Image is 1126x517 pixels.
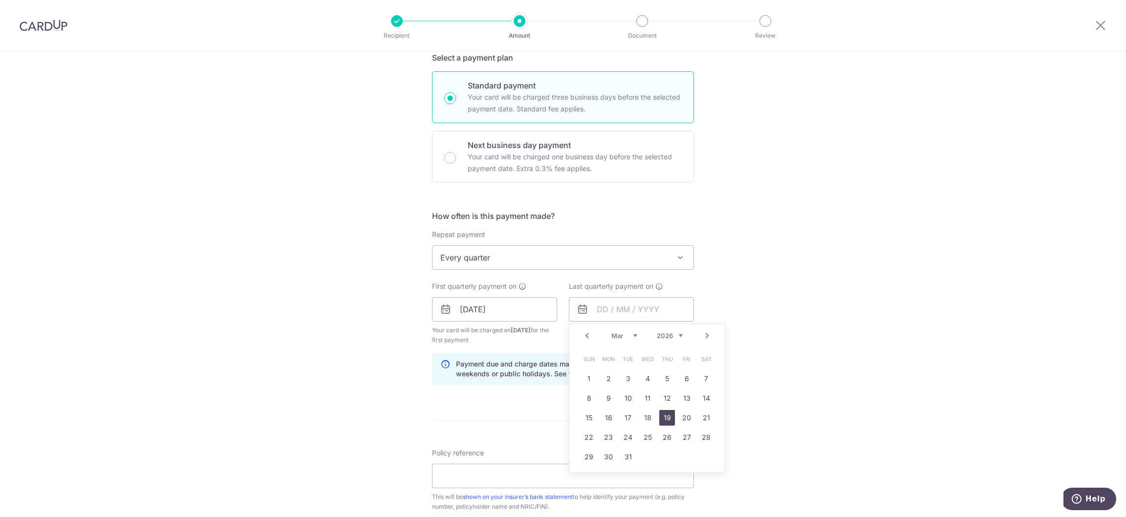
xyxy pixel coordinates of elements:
[456,359,686,379] p: Payment due and charge dates may be adjusted if it falls on weekends or public holidays. See fina...
[20,20,67,31] img: CardUp
[433,246,693,269] span: Every quarter
[463,493,573,500] a: shown on your insurer’s bank statement
[581,430,597,445] a: 22
[1063,488,1116,512] iframe: Opens a widget where you can find more information
[468,80,682,91] p: Standard payment
[701,330,713,342] a: Next
[640,371,655,387] a: 4
[640,430,655,445] a: 25
[679,430,694,445] a: 27
[606,31,678,41] p: Document
[581,449,597,465] a: 29
[698,410,714,426] a: 21
[620,351,636,367] span: Tuesday
[569,281,653,291] span: Last quarterly payment on
[620,371,636,387] a: 3
[483,31,556,41] p: Amount
[620,449,636,465] a: 31
[601,371,616,387] a: 2
[620,430,636,445] a: 24
[511,326,531,334] span: [DATE]
[432,52,694,64] h5: Select a payment plan
[581,410,597,426] a: 15
[361,31,433,41] p: Recipient
[640,390,655,406] a: 11
[468,151,682,174] p: Your card will be charged one business day before the selected payment date. Extra 0.3% fee applies.
[432,210,694,222] h5: How often is this payment made?
[432,297,557,322] input: DD / MM / YYYY
[581,371,597,387] a: 1
[601,410,616,426] a: 16
[569,297,694,322] input: DD / MM / YYYY
[698,351,714,367] span: Saturday
[679,410,694,426] a: 20
[729,31,801,41] p: Review
[432,245,694,270] span: Every quarter
[659,430,675,445] a: 26
[581,390,597,406] a: 8
[679,390,694,406] a: 13
[432,230,485,239] label: Repeat payment
[659,390,675,406] a: 12
[432,492,694,512] div: This will be to help identify your payment (e.g. policy number, policyholder name and NRIC/FIN).
[659,351,675,367] span: Thursday
[659,371,675,387] a: 5
[698,371,714,387] a: 7
[698,390,714,406] a: 14
[432,325,557,345] span: Your card will be charged on
[679,351,694,367] span: Friday
[601,449,616,465] a: 30
[640,410,655,426] a: 18
[432,281,517,291] span: First quarterly payment on
[601,351,616,367] span: Monday
[659,410,675,426] a: 19
[640,351,655,367] span: Wednesday
[601,390,616,406] a: 9
[581,330,593,342] a: Prev
[468,139,682,151] p: Next business day payment
[698,430,714,445] a: 28
[679,371,694,387] a: 6
[601,430,616,445] a: 23
[620,410,636,426] a: 17
[432,448,484,458] label: Policy reference
[620,390,636,406] a: 10
[468,91,682,115] p: Your card will be charged three business days before the selected payment date. Standard fee appl...
[581,351,597,367] span: Sunday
